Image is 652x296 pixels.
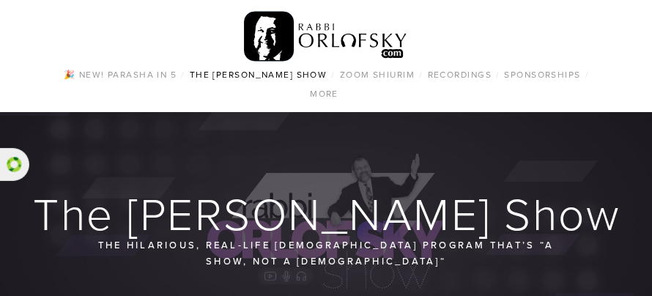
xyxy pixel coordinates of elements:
a: More [305,84,343,103]
span: / [331,68,335,81]
span: / [181,68,185,81]
h1: The [PERSON_NAME] Show [18,190,636,237]
a: The [PERSON_NAME] Show [185,65,332,84]
a: 🎉 NEW! Parasha in 5 [59,65,181,84]
span: / [496,68,500,81]
span: / [419,68,423,81]
a: Zoom Shiurim [336,65,419,84]
a: Recordings [423,65,496,84]
p: The hilarious, real-life [DEMOGRAPHIC_DATA] program that’s “a show, not a [DEMOGRAPHIC_DATA]“ [79,237,573,270]
img: RabbiOrlofsky.com [244,8,407,65]
a: Sponsorships [500,65,585,84]
span: / [585,68,589,81]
